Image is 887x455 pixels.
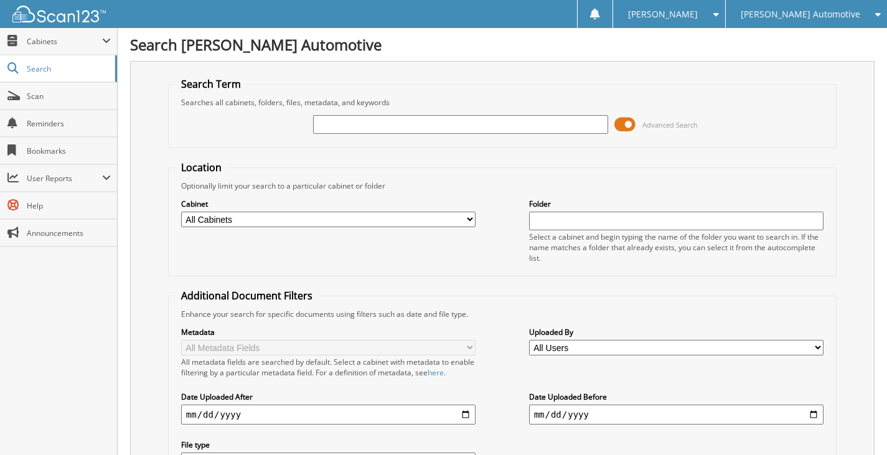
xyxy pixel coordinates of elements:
[181,439,476,450] label: File type
[27,36,102,47] span: Cabinets
[181,405,476,425] input: start
[628,11,698,18] span: [PERSON_NAME]
[27,228,111,238] span: Announcements
[529,199,824,209] label: Folder
[529,392,824,402] label: Date Uploaded Before
[181,357,476,378] div: All metadata fields are searched by default. Select a cabinet with metadata to enable filtering b...
[181,327,476,337] label: Metadata
[27,200,111,211] span: Help
[27,91,111,101] span: Scan
[175,181,830,191] div: Optionally limit your search to a particular cabinet or folder
[825,395,887,455] iframe: Chat Widget
[27,63,109,74] span: Search
[130,34,875,55] h1: Search [PERSON_NAME] Automotive
[529,232,824,263] div: Select a cabinet and begin typing the name of the folder you want to search in. If the name match...
[181,392,476,402] label: Date Uploaded After
[642,120,698,129] span: Advanced Search
[175,309,830,319] div: Enhance your search for specific documents using filters such as date and file type.
[175,77,247,91] legend: Search Term
[175,289,319,303] legend: Additional Document Filters
[529,327,824,337] label: Uploaded By
[741,11,860,18] span: [PERSON_NAME] Automotive
[27,118,111,129] span: Reminders
[175,161,228,174] legend: Location
[428,367,444,378] a: here
[27,146,111,156] span: Bookmarks
[181,199,476,209] label: Cabinet
[27,173,102,184] span: User Reports
[12,6,106,22] img: scan123-logo-white.svg
[529,405,824,425] input: end
[175,97,830,108] div: Searches all cabinets, folders, files, metadata, and keywords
